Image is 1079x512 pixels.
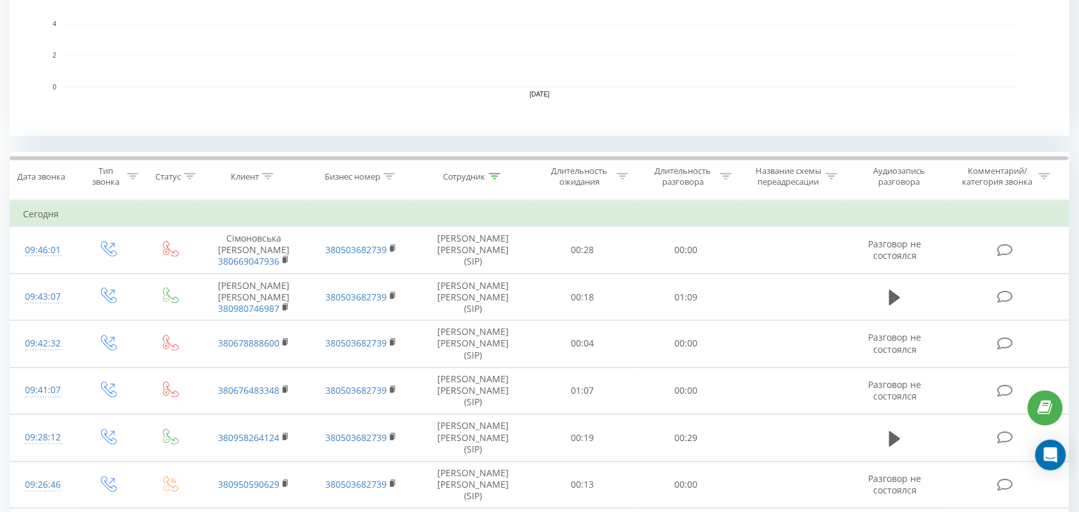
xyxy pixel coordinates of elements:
[545,166,614,187] div: Длительность ожидания
[200,274,307,321] td: [PERSON_NAME] [PERSON_NAME]
[635,368,738,415] td: 00:00
[635,462,738,509] td: 00:00
[635,274,738,321] td: 01:09
[88,166,125,187] div: Тип звонка
[155,171,181,182] div: Статус
[858,166,941,187] div: Аудиозапись разговора
[218,479,279,491] a: 380950590629
[531,462,635,509] td: 00:13
[23,284,63,309] div: 09:43:07
[325,244,387,256] a: 380503682739
[231,171,259,182] div: Клиент
[23,473,63,498] div: 09:26:46
[23,378,63,403] div: 09:41:07
[23,332,63,357] div: 09:42:32
[325,171,380,182] div: Бизнес номер
[52,84,56,91] text: 0
[415,462,531,509] td: [PERSON_NAME] [PERSON_NAME] (SIP)
[754,166,823,187] div: Название схемы переадресации
[1036,440,1066,470] div: Open Intercom Messenger
[415,227,531,274] td: [PERSON_NAME] [PERSON_NAME] (SIP)
[52,21,56,28] text: 4
[23,238,63,263] div: 09:46:01
[325,385,387,397] a: 380503682739
[869,238,922,261] span: Разговор не состоялся
[415,368,531,415] td: [PERSON_NAME] [PERSON_NAME] (SIP)
[635,415,738,462] td: 00:29
[17,171,65,182] div: Дата звонка
[415,321,531,368] td: [PERSON_NAME] [PERSON_NAME] (SIP)
[325,479,387,491] a: 380503682739
[635,227,738,274] td: 00:00
[325,291,387,303] a: 380503682739
[218,302,279,314] a: 380980746987
[530,91,550,98] text: [DATE]
[218,385,279,397] a: 380676483348
[531,415,635,462] td: 00:19
[52,52,56,59] text: 2
[649,166,717,187] div: Длительность разговора
[531,227,635,274] td: 00:28
[443,171,486,182] div: Сотрудник
[325,432,387,444] a: 380503682739
[531,321,635,368] td: 00:04
[961,166,1036,187] div: Комментарий/категория звонка
[415,415,531,462] td: [PERSON_NAME] [PERSON_NAME] (SIP)
[869,379,922,403] span: Разговор не состоялся
[531,368,635,415] td: 01:07
[869,473,922,497] span: Разговор не состоялся
[218,255,279,267] a: 380669047936
[635,321,738,368] td: 00:00
[869,332,922,355] span: Разговор не состоялся
[325,337,387,350] a: 380503682739
[23,426,63,451] div: 09:28:12
[531,274,635,321] td: 00:18
[415,274,531,321] td: [PERSON_NAME] [PERSON_NAME] (SIP)
[200,227,307,274] td: Сімоновська [PERSON_NAME]
[10,201,1069,227] td: Сегодня
[218,337,279,350] a: 380678888600
[218,432,279,444] a: 380958264124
